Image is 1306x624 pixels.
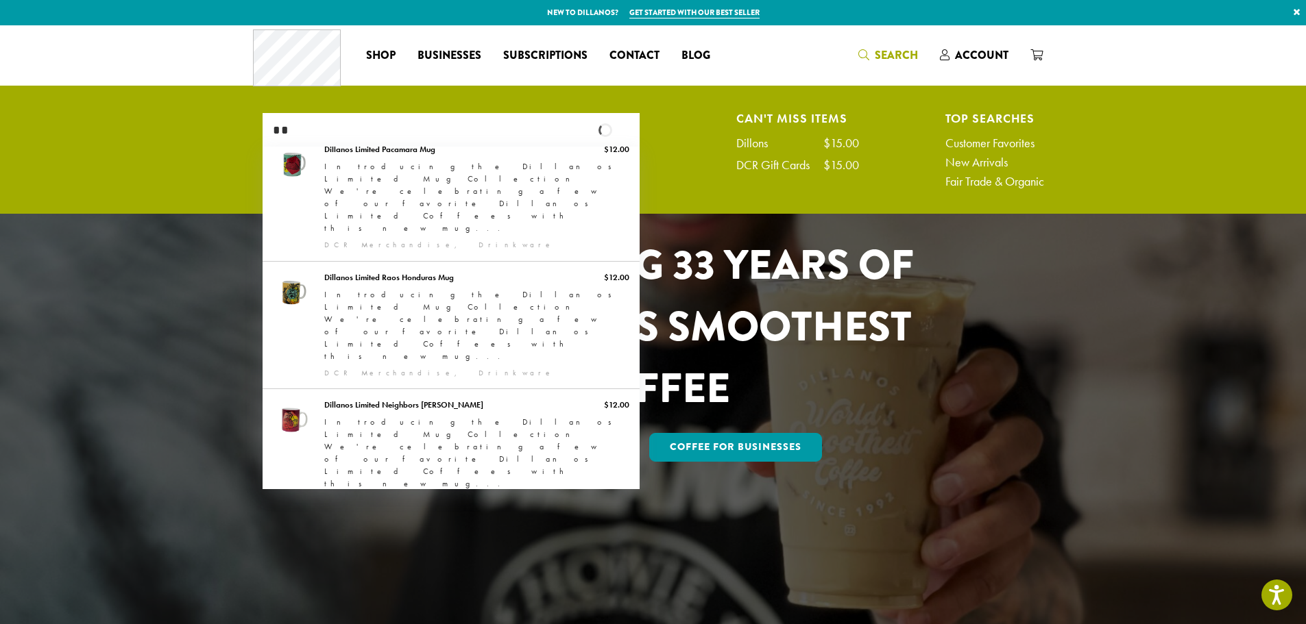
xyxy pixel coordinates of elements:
span: Shop [366,47,396,64]
span: Account [955,47,1008,63]
h1: CELEBRATING 33 YEARS OF THE WORLD’S SMOOTHEST COFFEE [352,234,954,419]
a: Fair Trade & Organic [945,175,1044,188]
span: Businesses [418,47,481,64]
a: Search [847,44,929,66]
h4: Top Searches [945,113,1044,123]
span: Subscriptions [503,47,588,64]
span: Search [875,47,918,63]
a: Get started with our best seller [629,7,760,18]
div: $15.00 [823,159,859,171]
a: New Arrivals [945,156,1044,169]
h4: Can't Miss Items [736,113,859,123]
span: Blog [681,47,710,64]
div: $15.00 [823,137,859,149]
span: Contact [609,47,660,64]
a: Shop [355,45,407,66]
div: Dillons [736,137,782,149]
a: Customer Favorites [945,137,1044,149]
div: DCR Gift Cards [736,159,823,171]
a: Coffee For Businesses [649,433,822,462]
